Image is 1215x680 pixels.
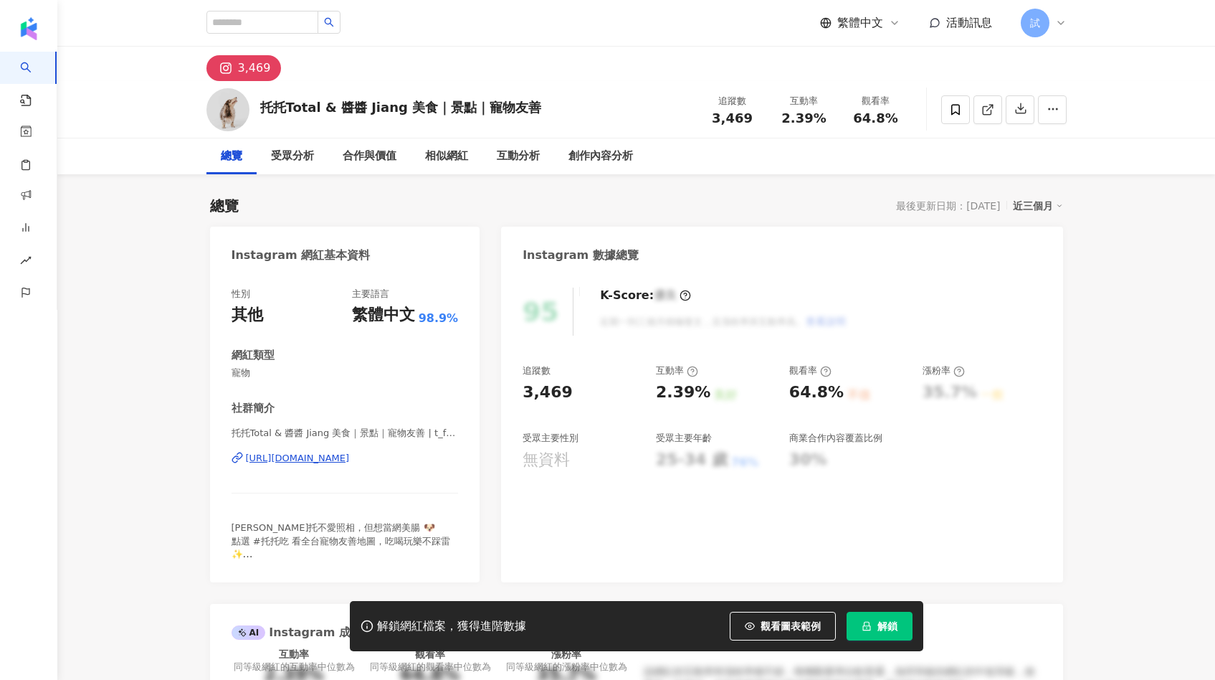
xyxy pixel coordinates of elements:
span: 64.8% [853,111,897,126]
div: 托托Total & 醬醬 Jiang 美食｜景點｜寵物友善 [260,98,542,116]
span: 托托Total & 醬醬 Jiang 美食｜景點｜寵物友善 | t_for_total [232,427,459,440]
div: 網紅類型 [232,348,275,363]
button: 觀看圖表範例 [730,612,836,641]
div: 創作內容分析 [568,148,633,165]
img: KOL Avatar [206,88,249,131]
div: 2.39% [656,382,710,404]
div: 總覽 [210,196,239,216]
div: Instagram 數據總覽 [523,247,639,263]
div: 商業合作內容覆蓋比例 [789,432,882,445]
a: [URL][DOMAIN_NAME] [232,452,459,465]
div: 合作與價值 [343,148,396,165]
div: 受眾主要性別 [523,432,578,445]
span: 繁體中文 [837,15,883,31]
div: 總覽 [221,148,242,165]
span: 試 [1030,15,1040,31]
div: 繁體中文 [352,304,415,326]
div: 觀看率 [789,364,832,377]
a: search [20,52,49,108]
div: 近三個月 [1013,197,1063,215]
span: 觀看圖表範例 [761,620,821,632]
div: 社群簡介 [232,401,275,416]
span: 活動訊息 [946,16,992,29]
div: 追蹤數 [705,94,760,108]
div: 互動率 [777,94,832,108]
div: K-Score : [600,288,691,303]
div: 最後更新日期：[DATE] [896,200,1000,212]
div: 追蹤數 [523,364,551,377]
div: 觀看率 [415,648,445,660]
span: 寵物 [232,367,459,379]
div: 受眾主要年齡 [656,432,712,445]
span: 98.9% [419,311,459,326]
div: 受眾分析 [271,148,314,165]
button: 3,469 [206,55,282,81]
span: 3,469 [712,110,753,126]
span: [PERSON_NAME]托不愛照相，但想當網美腸 🐶 點選 #托托吃 看全台寵物友善地圖，吃喝玩樂不踩雷✨ ⇊ 帶寵物去韓國流程、更多文章請看： [232,522,450,572]
div: 互動分析 [497,148,540,165]
button: 解鎖 [847,612,913,641]
div: 主要語言 [352,288,389,301]
div: 其他 [232,304,263,326]
div: 性別 [232,288,250,301]
div: 3,469 [523,382,573,404]
div: [URL][DOMAIN_NAME] [246,452,350,465]
span: rise [20,246,32,278]
span: 2.39% [781,111,826,126]
img: logo icon [17,17,40,40]
div: 無資料 [523,449,570,471]
span: search [324,17,334,27]
div: 觀看率 [849,94,903,108]
div: 互動率 [656,364,698,377]
span: 解鎖 [877,620,897,632]
div: 互動率 [279,648,309,660]
div: 64.8% [789,382,844,404]
div: Instagram 網紅基本資料 [232,247,371,263]
div: 相似網紅 [425,148,468,165]
div: 漲粉率 [923,364,965,377]
div: 解鎖網紅檔案，獲得進階數據 [377,619,526,634]
div: 3,469 [238,58,271,78]
div: 漲粉率 [551,648,581,660]
span: lock [862,621,872,631]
